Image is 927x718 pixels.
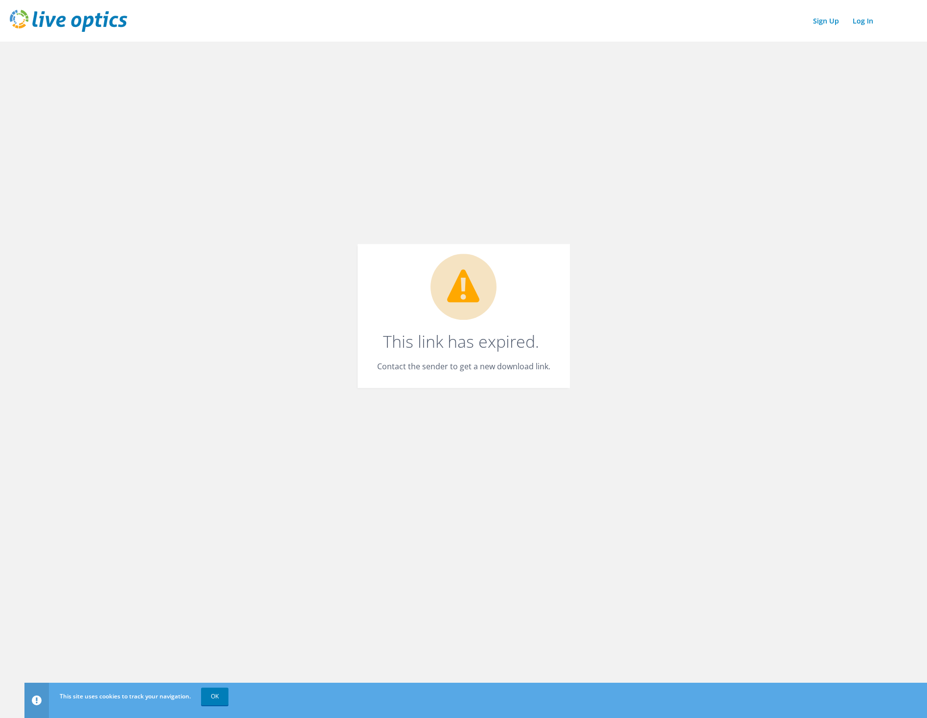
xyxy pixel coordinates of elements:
[60,692,191,700] span: This site uses cookies to track your navigation.
[10,10,127,32] img: live_optics_svg.svg
[848,14,878,28] a: Log In
[377,333,545,350] h1: This link has expired.
[808,14,844,28] a: Sign Up
[377,359,550,373] p: Contact the sender to get a new download link.
[201,688,228,705] a: OK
